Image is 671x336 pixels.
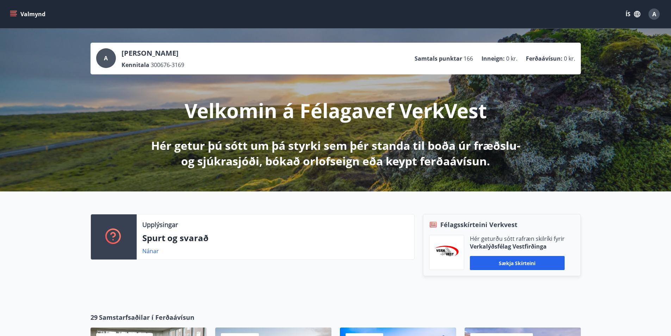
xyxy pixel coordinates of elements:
p: Hér getur þú sótt um þá styrki sem þér standa til boða úr fræðslu- og sjúkrasjóði, bókað orlofsei... [150,138,522,169]
span: Samstarfsaðilar í Ferðaávísun [99,313,194,322]
button: ÍS [622,8,644,20]
span: 300676-3169 [151,61,184,69]
span: 166 [464,55,473,62]
span: 0 kr. [506,55,517,62]
p: Upplýsingar [142,220,178,229]
span: Félagsskírteini Verkvest [440,220,517,229]
img: jihgzMk4dcgjRAW2aMgpbAqQEG7LZi0j9dOLAUvz.png [435,246,459,259]
button: menu [8,8,48,20]
p: [PERSON_NAME] [122,48,184,58]
p: Verkalýðsfélag Vestfirðinga [470,243,565,250]
span: A [104,54,108,62]
a: Nánar [142,247,159,255]
span: A [652,10,656,18]
p: Hér geturðu sótt rafræn skilríki fyrir [470,235,565,243]
p: Inneign : [481,55,505,62]
button: A [646,6,663,23]
p: Ferðaávísun : [526,55,563,62]
span: 0 kr. [564,55,575,62]
button: Sækja skírteini [470,256,565,270]
p: Samtals punktar [415,55,462,62]
span: 29 [91,313,98,322]
p: Spurt og svarað [142,232,409,244]
p: Velkomin á Félagavef VerkVest [185,97,487,124]
p: Kennitala [122,61,149,69]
